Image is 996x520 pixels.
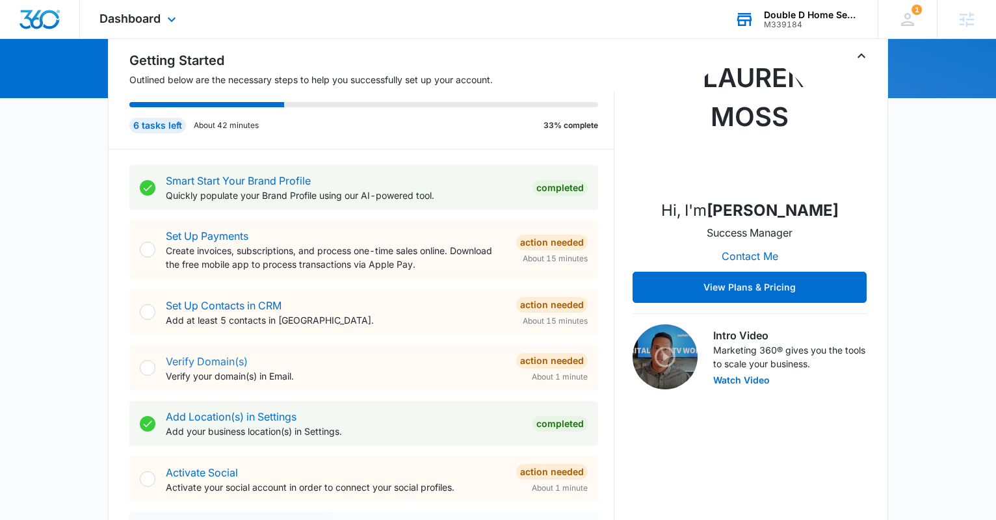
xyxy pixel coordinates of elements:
a: Set Up Payments [166,229,248,242]
h2: Getting Started [129,51,614,70]
div: Action Needed [516,297,588,313]
a: Set Up Contacts in CRM [166,299,282,312]
span: About 15 minutes [523,315,588,327]
div: Action Needed [516,235,588,250]
div: 6 tasks left [129,118,186,133]
h3: Intro Video [713,328,867,343]
button: View Plans & Pricing [633,272,867,303]
span: About 15 minutes [523,253,588,265]
p: Marketing 360® gives you the tools to scale your business. [713,343,867,370]
div: Action Needed [516,353,588,369]
span: Dashboard [99,12,161,25]
a: Smart Start Your Brand Profile [166,174,311,187]
img: Lauren Moss [685,58,815,188]
p: Create invoices, subscriptions, and process one-time sales online. Download the free mobile app t... [166,244,506,271]
div: Action Needed [516,464,588,480]
p: Success Manager [707,225,793,240]
p: Hi, I'm [661,199,839,222]
button: Watch Video [713,376,770,385]
div: account name [764,10,859,20]
div: account id [764,20,859,29]
button: Toggle Collapse [854,48,869,64]
p: Quickly populate your Brand Profile using our AI-powered tool. [166,188,522,202]
a: Verify Domain(s) [166,355,248,368]
span: About 1 minute [532,482,588,494]
p: Outlined below are the necessary steps to help you successfully set up your account. [129,73,614,86]
img: Intro Video [633,324,698,389]
p: Add your business location(s) in Settings. [166,424,522,438]
p: Add at least 5 contacts in [GEOGRAPHIC_DATA]. [166,313,506,327]
div: Completed [532,416,588,432]
p: 33% complete [544,120,598,131]
p: About 42 minutes [194,120,259,131]
button: Contact Me [709,240,791,272]
a: Activate Social [166,466,238,479]
p: Activate your social account in order to connect your social profiles. [166,480,506,494]
span: About 1 minute [532,371,588,383]
div: Completed [532,180,588,196]
a: Add Location(s) in Settings [166,410,296,423]
strong: [PERSON_NAME] [707,201,839,220]
span: 1 [911,5,922,15]
div: notifications count [911,5,922,15]
p: Verify your domain(s) in Email. [166,369,506,383]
